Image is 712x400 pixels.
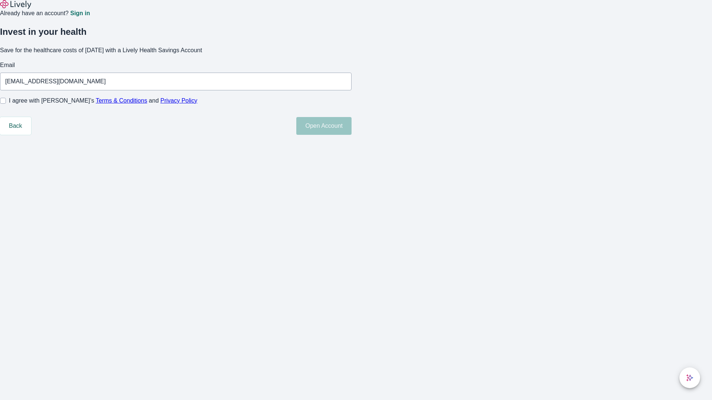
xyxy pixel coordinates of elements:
a: Terms & Conditions [96,97,147,104]
a: Sign in [70,10,90,16]
svg: Lively AI Assistant [686,374,693,381]
button: chat [679,367,700,388]
a: Privacy Policy [161,97,198,104]
span: I agree with [PERSON_NAME]’s and [9,96,197,105]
